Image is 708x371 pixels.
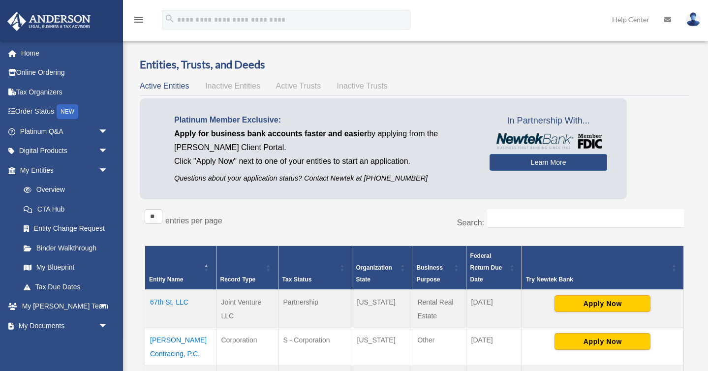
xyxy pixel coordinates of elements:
a: Home [7,43,123,63]
th: Federal Return Due Date: Activate to sort [466,246,522,290]
a: menu [133,17,145,26]
a: CTA Hub [14,199,118,219]
span: arrow_drop_down [98,122,118,142]
span: Entity Name [149,276,183,283]
a: My [PERSON_NAME] Teamarrow_drop_down [7,297,123,316]
label: Search: [457,218,484,227]
a: Digital Productsarrow_drop_down [7,141,123,161]
span: Active Trusts [276,82,321,90]
p: Platinum Member Exclusive: [174,113,475,127]
td: Partnership [278,290,352,328]
a: My Blueprint [14,258,118,278]
td: [US_STATE] [352,328,412,366]
span: arrow_drop_down [98,141,118,161]
th: Entity Name: Activate to invert sorting [145,246,216,290]
th: Tax Status: Activate to sort [278,246,352,290]
td: [PERSON_NAME] Contracing, P.C. [145,328,216,366]
p: Click "Apply Now" next to one of your entities to start an application. [174,155,475,168]
span: Inactive Entities [205,82,260,90]
span: arrow_drop_down [98,160,118,181]
td: 67th St, LLC [145,290,216,328]
img: User Pic [686,12,701,27]
a: Online Ordering [7,63,123,83]
span: arrow_drop_down [98,316,118,336]
span: Active Entities [140,82,189,90]
td: Joint Venture LLC [216,290,278,328]
span: arrow_drop_down [98,336,118,356]
span: arrow_drop_down [98,297,118,317]
span: Inactive Trusts [337,82,388,90]
a: My Entitiesarrow_drop_down [7,160,118,180]
a: Order StatusNEW [7,102,123,122]
td: Corporation [216,328,278,366]
div: Try Newtek Bank [526,274,669,285]
img: Anderson Advisors Platinum Portal [4,12,93,31]
a: Platinum Q&Aarrow_drop_down [7,122,123,141]
span: In Partnership With... [490,113,607,129]
span: Tax Status [282,276,312,283]
span: Record Type [220,276,256,283]
button: Apply Now [554,333,650,350]
td: [DATE] [466,290,522,328]
a: Tax Organizers [7,82,123,102]
a: Entity Change Request [14,219,118,239]
td: [US_STATE] [352,290,412,328]
th: Organization State: Activate to sort [352,246,412,290]
span: Apply for business bank accounts faster and easier [174,129,367,138]
h3: Entities, Trusts, and Deeds [140,57,689,72]
p: by applying from the [PERSON_NAME] Client Portal. [174,127,475,155]
i: search [164,13,175,24]
a: Learn More [490,154,607,171]
th: Record Type: Activate to sort [216,246,278,290]
a: Online Learningarrow_drop_down [7,336,123,355]
img: NewtekBankLogoSM.png [494,133,602,149]
td: S - Corporation [278,328,352,366]
div: NEW [57,104,78,119]
p: Questions about your application status? Contact Newtek at [PHONE_NUMBER] [174,172,475,185]
td: [DATE] [466,328,522,366]
span: Federal Return Due Date [470,252,502,283]
label: entries per page [165,216,222,225]
td: Other [412,328,466,366]
i: menu [133,14,145,26]
th: Try Newtek Bank : Activate to sort [522,246,683,290]
a: My Documentsarrow_drop_down [7,316,123,336]
a: Tax Due Dates [14,277,118,297]
a: Binder Walkthrough [14,238,118,258]
span: Business Purpose [416,264,442,283]
button: Apply Now [554,295,650,312]
span: Organization State [356,264,392,283]
th: Business Purpose: Activate to sort [412,246,466,290]
td: Rental Real Estate [412,290,466,328]
a: Overview [14,180,113,200]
